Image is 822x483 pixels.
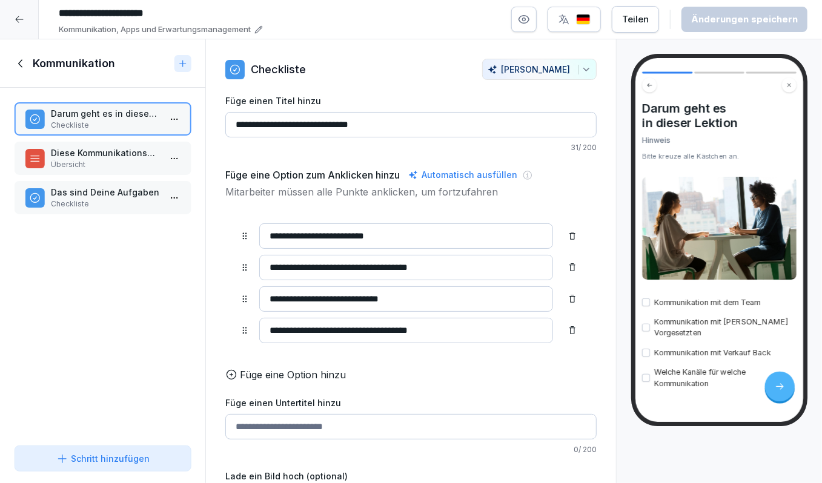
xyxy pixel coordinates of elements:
div: Das sind Deine AufgabenCheckliste [15,181,191,214]
div: Diese Kommunikationskanäle nutzen wirÜbersicht [15,142,191,175]
p: Checkliste [51,120,159,131]
button: Teilen [612,6,659,33]
div: Teilen [622,13,649,26]
div: Darum geht es in dieser LektionCheckliste [15,102,191,136]
p: Füge eine Option hinzu [240,367,346,382]
label: Füge einen Untertitel hinzu [225,396,597,409]
p: Das sind Deine Aufgaben [51,186,159,199]
p: Welche Kanäle für welche Kommunikation [654,367,797,389]
h4: Darum geht es in dieser Lektion [642,101,797,130]
p: 31 / 200 [225,142,597,153]
img: de.svg [576,14,591,25]
label: Füge einen Titel hinzu [225,94,597,107]
p: Hinweis [642,135,797,146]
p: Checkliste [251,61,306,77]
p: 0 / 200 [225,444,597,455]
p: Mitarbeiter müssen alle Punkte anklicken, um fortzufahren [225,185,597,199]
img: d5x46o8hn2bldi5itgehv31f.png [642,177,797,280]
p: Kommunikation mit dem Team [654,297,761,307]
button: Schritt hinzufügen [15,445,191,471]
div: Automatisch ausfüllen [406,168,520,182]
button: [PERSON_NAME] [482,59,597,80]
p: Kommunikation mit Verkauf Back [654,347,771,358]
h5: Füge eine Option zum Anklicken hinzu [225,168,400,182]
p: Übersicht [51,159,159,170]
p: Kommunikation, Apps und Erwartungsmanagement [59,24,251,36]
div: Änderungen speichern [691,13,798,26]
h1: Kommunikation [33,56,115,71]
p: Kommunikation mit [PERSON_NAME] Vorgesetzten [654,317,797,339]
p: Diese Kommunikationskanäle nutzen wir [51,146,159,159]
div: Schritt hinzufügen [56,452,150,465]
div: Bitte kreuze alle Kästchen an. [642,151,797,162]
label: Lade ein Bild hoch (optional) [225,470,597,482]
button: Änderungen speichern [681,7,807,32]
p: Darum geht es in dieser Lektion [51,107,159,120]
p: Checkliste [51,199,159,209]
div: [PERSON_NAME] [488,64,591,74]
